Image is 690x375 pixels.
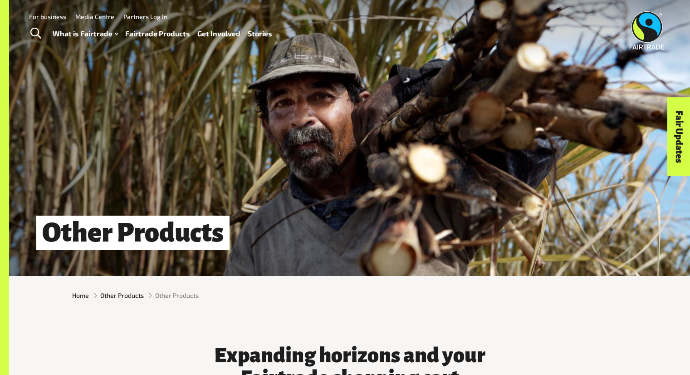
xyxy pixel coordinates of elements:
[53,27,118,40] a: What is Fairtrade
[29,13,66,20] a: For business
[72,291,89,300] a: Home
[197,27,240,40] a: Get Involved
[155,291,199,300] span: Other Products
[75,13,114,20] a: Media Centre
[36,216,230,251] h1: Other Products
[248,27,272,40] a: Stories
[100,291,144,300] a: Other Products
[123,13,167,20] a: Partners Log In
[24,22,47,45] a: Toggle Search
[630,11,665,49] img: Fairtrade Australia New Zealand logo
[125,27,190,40] a: Fairtrade Products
